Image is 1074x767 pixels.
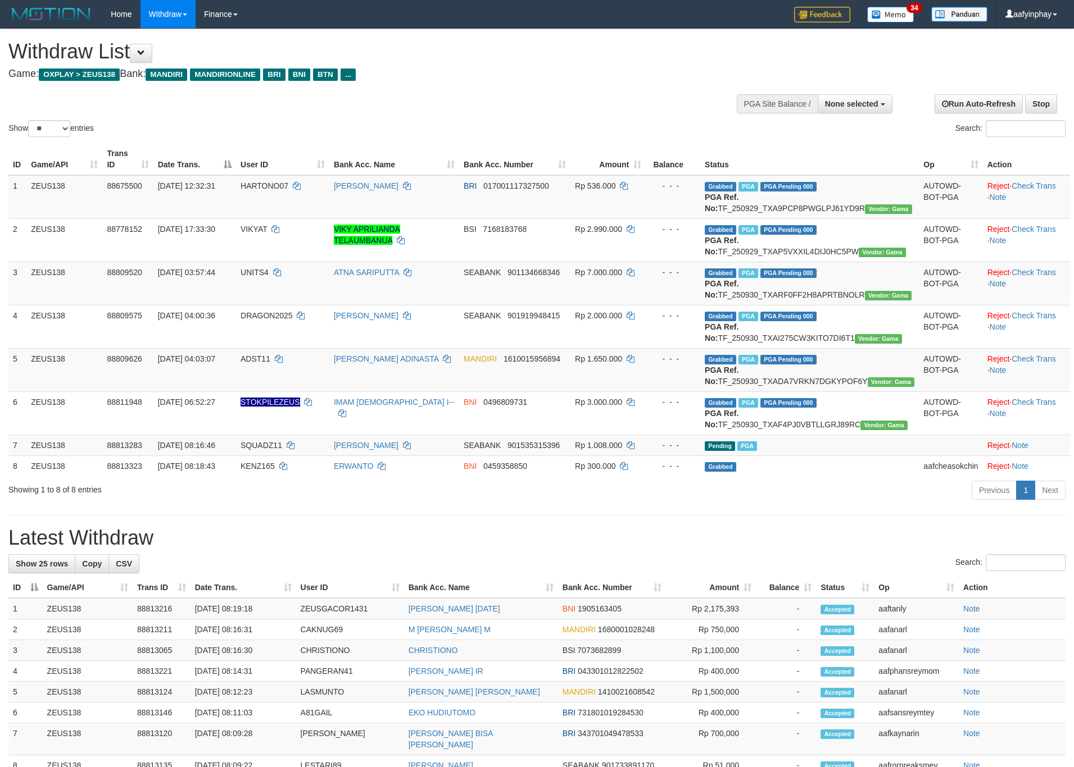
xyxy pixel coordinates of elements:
td: AUTOWD-BOT-PGA [919,175,982,219]
a: Show 25 rows [8,554,75,573]
td: 88813124 [133,682,191,702]
span: CSV [116,559,132,568]
span: Marked by aafkaynarin [737,441,757,451]
td: ZEUS138 [26,391,102,435]
td: LASMUNTO [296,682,404,702]
td: · · [983,218,1070,262]
label: Search: [955,120,1066,137]
div: - - - [650,267,696,278]
a: Note [963,666,980,675]
td: · · [983,262,1070,305]
td: TF_250930_TXAI275CW3KITO7DI6T1 [700,305,919,348]
span: [DATE] 04:03:07 [158,354,215,363]
td: [DATE] 08:14:31 [191,661,296,682]
a: Note [963,646,980,655]
th: Date Trans.: activate to sort column ascending [191,577,296,598]
td: ZEUS138 [26,305,102,348]
span: Nama rekening ada tanda titik/strip, harap diedit [241,398,300,407]
a: Note [990,366,1007,375]
span: Marked by aafkaynarin [738,312,758,321]
span: Rp 7.000.000 [575,268,622,277]
span: PGA Pending [760,225,817,235]
span: 88813283 [107,441,142,450]
span: Rp 2.000.000 [575,311,622,320]
span: SQUADZ11 [241,441,282,450]
td: 1 [8,598,43,619]
td: 6 [8,702,43,723]
td: AUTOWD-BOT-PGA [919,348,982,391]
td: 88813221 [133,661,191,682]
a: Note [963,708,980,717]
a: Run Auto-Refresh [935,94,1023,113]
td: · · [983,175,1070,219]
a: Note [963,729,980,738]
span: SEABANK [464,311,501,320]
span: Copy 1680001028248 to clipboard [598,625,655,634]
a: Reject [987,398,1010,407]
a: [PERSON_NAME] [334,441,398,450]
span: 88809575 [107,311,142,320]
span: BRI [263,69,285,81]
img: MOTION_logo.png [8,6,94,22]
td: TF_250930_TXAF4PJ0VBTLLGRJ89RC [700,391,919,435]
span: Copy 1905163405 to clipboard [578,604,622,613]
span: 88675500 [107,181,142,190]
span: PGA Pending [760,398,817,408]
span: Vendor URL: https://trx31.1velocity.biz [855,334,902,344]
span: Marked by aafkaynarin [738,268,758,278]
span: Vendor URL: https://trx31.1velocity.biz [865,291,912,300]
td: ZEUS138 [43,598,133,619]
td: ZEUS138 [26,348,102,391]
td: - [756,619,816,640]
td: · · [983,391,1070,435]
a: M [PERSON_NAME] M [409,625,491,634]
span: ... [341,69,356,81]
span: SEABANK [464,441,501,450]
span: [DATE] 08:18:43 [158,462,215,471]
span: Copy 901919948415 to clipboard [507,311,560,320]
span: [DATE] 17:33:30 [158,225,215,234]
td: TF_250930_TXARF0FF2H8APRTBNOLR [700,262,919,305]
b: PGA Ref. No: [705,322,738,343]
span: SEABANK [464,268,501,277]
td: [DATE] 08:12:23 [191,682,296,702]
a: Reject [987,354,1010,363]
span: [DATE] 03:57:44 [158,268,215,277]
a: Check Trans [1012,398,1056,407]
span: DRAGON2025 [241,311,293,320]
a: Note [963,604,980,613]
span: BNI [464,398,477,407]
div: PGA Site Balance / [737,94,818,113]
span: Accepted [821,605,854,614]
td: CAKNUG69 [296,619,404,640]
td: [DATE] 08:19:18 [191,598,296,619]
span: BTN [313,69,338,81]
span: 88778152 [107,225,142,234]
td: 7 [8,435,26,455]
td: [DATE] 08:16:30 [191,640,296,661]
a: Stop [1025,94,1057,113]
a: CSV [108,554,139,573]
a: EKO HUDIUTOMO [409,708,476,717]
a: [PERSON_NAME] [DATE] [409,604,500,613]
span: Accepted [821,709,854,718]
input: Search: [986,120,1066,137]
span: Marked by aafchomsokheang [738,225,758,235]
td: 4 [8,661,43,682]
span: Rp 1.650.000 [575,354,622,363]
span: Grabbed [705,312,736,321]
span: MANDIRIONLINE [190,69,260,81]
span: Copy 7168183768 to clipboard [483,225,527,234]
a: Next [1035,481,1066,500]
td: 5 [8,348,26,391]
span: BRI [563,708,575,717]
span: Marked by aaftrukkakada [738,182,758,191]
th: Game/API: activate to sort column ascending [26,143,102,175]
b: PGA Ref. No: [705,193,738,213]
td: Rp 400,000 [666,702,756,723]
span: MANDIRI [563,687,596,696]
span: Rp 300.000 [575,462,615,471]
span: KENZ165 [241,462,275,471]
span: 88809520 [107,268,142,277]
td: · [983,435,1070,455]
